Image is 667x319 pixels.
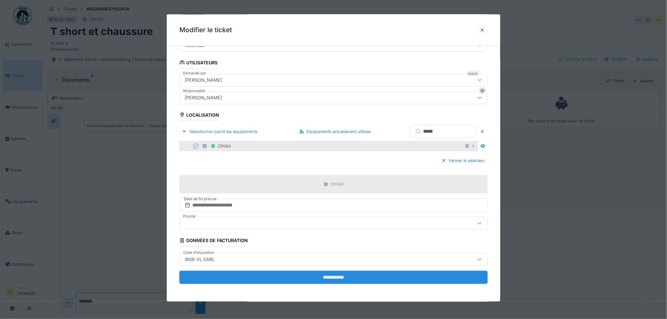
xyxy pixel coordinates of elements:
div: Utilisateurs [179,58,217,68]
div: Localisation [179,110,219,121]
div: Nouveau [182,42,207,49]
div: Données de facturation [179,236,248,246]
div: CP084 [202,142,231,150]
label: Priorité [182,214,197,219]
div: [PERSON_NAME] [182,76,224,83]
div: Sélectionner parmi les équipements [179,127,260,136]
div: [PERSON_NAME] [182,94,224,101]
label: Date de fin prévue [183,195,217,202]
label: Demandé par [182,70,207,76]
label: Code d'imputation [182,250,216,255]
div: I808-VL SARL [182,256,217,263]
div: 5 [472,143,475,149]
div: Fermer le sélecteur [439,156,488,165]
div: Équipements actuellement utilisés [297,127,374,136]
label: Responsable [182,88,206,93]
div: CP084 [331,181,344,187]
h3: Modifier le ticket [179,26,232,34]
div: Requis [467,71,479,76]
